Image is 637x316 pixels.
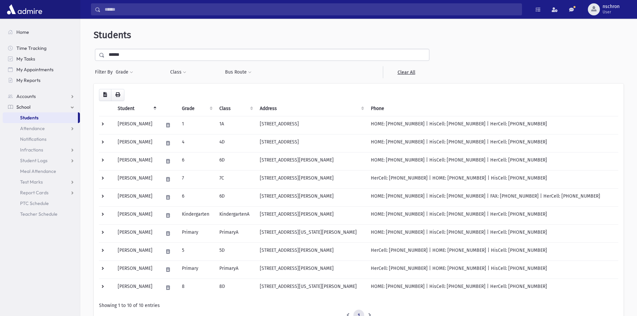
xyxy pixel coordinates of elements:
[178,242,215,260] td: 5
[383,66,429,78] a: Clear All
[215,152,256,170] td: 6D
[3,166,80,177] a: Meal Attendance
[367,188,618,206] td: HOME: [PHONE_NUMBER] | HisCell: [PHONE_NUMBER] | FAX: [PHONE_NUMBER] | HerCell: [PHONE_NUMBER]
[20,115,38,121] span: Students
[367,279,618,297] td: HOME: [PHONE_NUMBER] | HisCell: [PHONE_NUMBER] | HerCell: [PHONE_NUMBER]
[20,190,48,196] span: Report Cards
[178,279,215,297] td: 8
[178,152,215,170] td: 6
[215,188,256,206] td: 6D
[256,134,367,152] td: [STREET_ADDRESS]
[256,206,367,224] td: [STREET_ADDRESS][PERSON_NAME]
[367,224,618,242] td: HOME: [PHONE_NUMBER] | HisCell: [PHONE_NUMBER] | HerCell: [PHONE_NUMBER]
[256,279,367,297] td: [STREET_ADDRESS][US_STATE][PERSON_NAME]
[16,93,36,99] span: Accounts
[215,260,256,279] td: PrimaryA
[215,242,256,260] td: 5D
[178,260,215,279] td: Primary
[95,69,115,76] span: Filter By
[178,188,215,206] td: 6
[114,116,159,134] td: [PERSON_NAME]
[3,177,80,187] a: Test Marks
[178,101,215,116] th: Grade: activate to sort column ascending
[256,116,367,134] td: [STREET_ADDRESS]
[3,64,80,75] a: My Appointments
[178,224,215,242] td: Primary
[3,43,80,54] a: Time Tracking
[3,187,80,198] a: Report Cards
[101,3,522,15] input: Search
[3,91,80,102] a: Accounts
[256,170,367,188] td: [STREET_ADDRESS][PERSON_NAME]
[256,188,367,206] td: [STREET_ADDRESS][PERSON_NAME]
[3,155,80,166] a: Student Logs
[215,224,256,242] td: PrimaryA
[114,279,159,297] td: [PERSON_NAME]
[3,134,80,144] a: Notifications
[215,279,256,297] td: 8D
[178,206,215,224] td: Kindergarten
[367,116,618,134] td: HOME: [PHONE_NUMBER] | HisCell: [PHONE_NUMBER] | HerCell: [PHONE_NUMBER]
[20,200,49,206] span: PTC Schedule
[16,29,29,35] span: Home
[20,147,43,153] span: Infractions
[20,211,58,217] span: Teacher Schedule
[215,206,256,224] td: KindergartenA
[20,125,45,131] span: Attendance
[20,157,47,164] span: Student Logs
[114,170,159,188] td: [PERSON_NAME]
[16,45,46,51] span: Time Tracking
[3,198,80,209] a: PTC Schedule
[20,179,43,185] span: Test Marks
[367,242,618,260] td: HerCell: [PHONE_NUMBER] | HOME: [PHONE_NUMBER] | HisCell: [PHONE_NUMBER]
[256,224,367,242] td: [STREET_ADDRESS][US_STATE][PERSON_NAME]
[178,134,215,152] td: 4
[603,9,620,15] span: User
[16,56,35,62] span: My Tasks
[114,101,159,116] th: Student: activate to sort column descending
[3,209,80,219] a: Teacher Schedule
[367,260,618,279] td: HerCell: [PHONE_NUMBER] | HOME: [PHONE_NUMBER] | HisCell: [PHONE_NUMBER]
[256,152,367,170] td: [STREET_ADDRESS][PERSON_NAME]
[99,302,618,309] div: Showing 1 to 10 of 10 entries
[114,188,159,206] td: [PERSON_NAME]
[215,101,256,116] th: Class: activate to sort column ascending
[367,152,618,170] td: HOME: [PHONE_NUMBER] | HisCell: [PHONE_NUMBER] | HerCell: [PHONE_NUMBER]
[256,242,367,260] td: [STREET_ADDRESS][PERSON_NAME]
[178,116,215,134] td: 1
[114,206,159,224] td: [PERSON_NAME]
[367,206,618,224] td: HOME: [PHONE_NUMBER] | HisCell: [PHONE_NUMBER] | HerCell: [PHONE_NUMBER]
[111,89,124,101] button: Print
[215,116,256,134] td: 1A
[114,134,159,152] td: [PERSON_NAME]
[256,260,367,279] td: [STREET_ADDRESS][PERSON_NAME]
[115,66,133,78] button: Grade
[603,4,620,9] span: nschron
[16,104,30,110] span: School
[3,112,78,123] a: Students
[367,101,618,116] th: Phone
[16,67,54,73] span: My Appointments
[16,77,40,83] span: My Reports
[215,170,256,188] td: 7C
[5,3,44,16] img: AdmirePro
[3,54,80,64] a: My Tasks
[367,134,618,152] td: HOME: [PHONE_NUMBER] | HisCell: [PHONE_NUMBER] | HerCell: [PHONE_NUMBER]
[114,242,159,260] td: [PERSON_NAME]
[114,260,159,279] td: [PERSON_NAME]
[3,75,80,86] a: My Reports
[20,168,56,174] span: Meal Attendance
[3,144,80,155] a: Infractions
[94,29,131,40] span: Students
[170,66,187,78] button: Class
[215,134,256,152] td: 4D
[20,136,46,142] span: Notifications
[3,123,80,134] a: Attendance
[367,170,618,188] td: HerCell: [PHONE_NUMBER] | HOME: [PHONE_NUMBER] | HisCell: [PHONE_NUMBER]
[256,101,367,116] th: Address: activate to sort column ascending
[3,27,80,37] a: Home
[99,89,111,101] button: CSV
[3,102,80,112] a: School
[225,66,252,78] button: Bus Route
[178,170,215,188] td: 7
